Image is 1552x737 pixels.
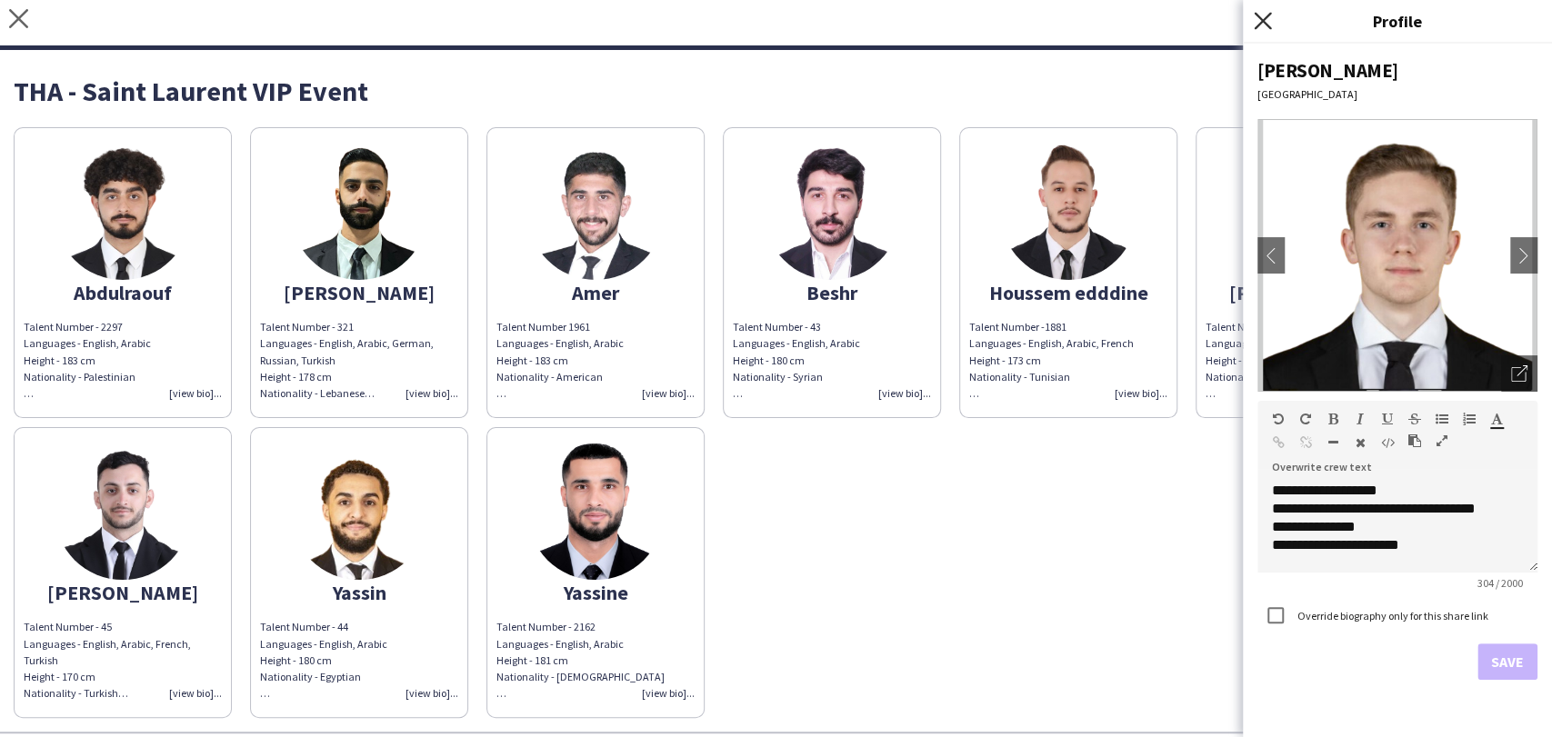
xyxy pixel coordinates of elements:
div: Nationality - Tunisian [969,369,1167,402]
div: [PERSON_NAME] [1257,58,1537,83]
button: Strikethrough [1408,412,1421,426]
div: [GEOGRAPHIC_DATA] [1257,87,1537,101]
h3: Profile [1243,9,1552,33]
span: Talent Number - 43 Languages - English, Arabic Height - 180 cm Nationality - Syrian [733,320,860,400]
button: Unordered List [1436,412,1448,426]
span: Talent Number - 321 Languages - English, Arabic, German, Russian, Turkish Height - 178 cm Nationa... [260,320,434,400]
button: Redo [1299,412,1312,426]
button: Paste as plain text [1408,433,1421,448]
img: thumb-496e2a89-a99d-47c4-93e3-aa2961131a26.png [291,144,427,280]
div: [PERSON_NAME] [1206,284,1404,301]
button: Clear Formatting [1354,435,1367,450]
span: Height - 183 cm [496,354,568,367]
span: Languages - English, Arabic [496,637,624,651]
button: Bold [1327,412,1339,426]
span: Talent Number -1881 Languages - English, Arabic, French Height - 173 cm [969,320,1134,366]
img: thumb-ee03f5ca-3c42-431a-b97a-373b98ad22a8.png [55,144,191,280]
button: Fullscreen [1436,433,1448,448]
div: Beshr [733,284,931,301]
div: [PERSON_NAME] [24,584,222,601]
img: thumb-ec3047b5-4fb5-48fc-a1c0-6fc59cbcdf6c.png [1237,144,1373,280]
div: Abdulraouf [24,284,222,301]
div: [PERSON_NAME] [260,284,458,301]
span: Talent Number -2023 Languages -English, Russian, Romanian Height - 176 cm Nationality - [GEOGRAPH... [1206,320,1391,400]
img: thumb-e4cdf4b7-7c11-47b8-a36c-181b2e1420a3.png [291,443,427,580]
button: HTML Code [1381,435,1394,450]
span: Talent Number - 44 Languages - English, Arabic Height - 180 cm [260,620,387,666]
button: Horizontal Line [1327,435,1339,450]
div: Yassin [260,584,458,601]
div: Yassine [496,584,695,601]
button: Underline [1381,412,1394,426]
img: thumb-76f2cc35-27c9-4841-ba5a-f65f1dcadd36.png [764,144,900,280]
div: Nationality - Egyptian [260,669,458,702]
div: Nationality - Turkish [24,685,222,702]
div: Open photos pop-in [1501,355,1537,392]
img: thumb-e876713a-4640-4923-b24e-30a5649fc9e3.png [527,144,664,280]
span: 304 / 2000 [1463,576,1537,590]
img: thumb-40ff2c9b-ebbd-4311-97ef-3bcbfbccfb02.png [55,443,191,580]
span: Talent Number - 45 Languages - English, Arabic, French, Turkish Height - 170 cm [24,620,191,683]
span: Nationality - [DEMOGRAPHIC_DATA] [496,670,665,683]
span: Height - 181 cm [496,653,568,667]
button: Italic [1354,412,1367,426]
div: THA - Saint Laurent VIP Event [14,77,1538,105]
span: Talent Number - 2162 [496,620,596,633]
button: Ordered List [1463,412,1476,426]
div: Houssem edddine [969,284,1167,301]
img: thumb-4c47b0dc-e4c5-4b7f-9949-9913546b194d.png [1000,144,1136,280]
div: Amer [496,284,695,301]
span: Nationality - American [496,370,603,400]
img: Crew avatar or photo [1257,119,1537,392]
img: thumb-09431ed2-7f64-4c79-abf0-e7debed79772.png [527,443,664,580]
label: Override biography only for this share link [1294,609,1488,622]
span: Talent Number - 2297 Languages - English, Arabic Height - 183 cm [24,320,151,366]
button: Undo [1272,412,1285,426]
div: Nationality - Palestinian [24,369,222,402]
button: Text Color [1490,412,1503,426]
span: Languages - English, Arabic [496,336,624,350]
span: Talent Number 1961 [496,320,590,334]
